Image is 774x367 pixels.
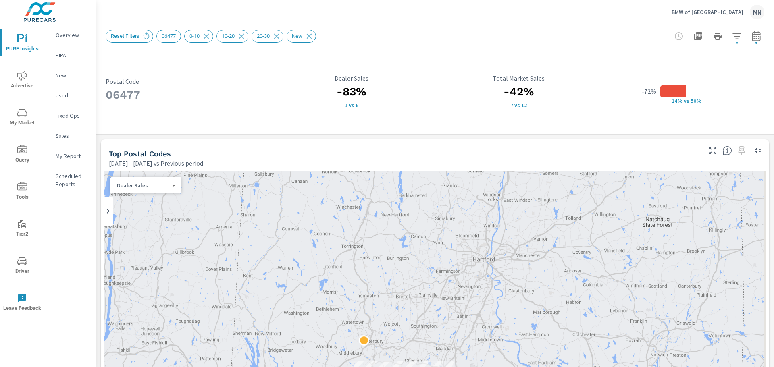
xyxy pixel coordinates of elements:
[56,91,89,100] p: Used
[750,5,764,19] div: MN
[56,152,89,160] p: My Report
[56,112,89,120] p: Fixed Ops
[106,88,263,102] h3: 06477
[56,132,89,140] p: Sales
[44,130,96,142] div: Sales
[440,102,597,108] p: 7 vs 12
[690,28,706,44] button: "Export Report to PDF"
[722,146,732,156] span: Find the biggest opportunities in your market for your inventory. Understand by postal code where...
[252,33,275,39] span: 20-30
[287,33,307,39] span: New
[666,97,687,104] p: 14% v
[287,30,316,43] div: New
[106,33,144,39] span: Reset Filters
[56,172,89,188] p: Scheduled Reports
[44,150,96,162] div: My Report
[106,78,263,85] p: Postal Code
[217,33,239,39] span: 10-20
[687,97,706,104] p: s 50%
[44,49,96,61] div: PIPA
[56,71,89,79] p: New
[273,102,431,108] p: 1 vs 6
[44,110,96,122] div: Fixed Ops
[44,89,96,102] div: Used
[252,30,283,43] div: 20-30
[0,24,44,321] div: nav menu
[3,182,42,202] span: Tools
[440,75,597,82] p: Total Market Sales
[706,144,719,157] button: Make Fullscreen
[3,145,42,165] span: Query
[3,34,42,54] span: PURE Insights
[735,144,748,157] span: Select a preset date range to save this widget
[672,8,743,16] p: BMW of [GEOGRAPHIC_DATA]
[216,30,248,43] div: 10-20
[440,85,597,99] h3: -42%
[184,30,213,43] div: 0-10
[44,69,96,81] div: New
[109,158,203,168] p: [DATE] - [DATE] vs Previous period
[44,29,96,41] div: Overview
[110,182,175,189] div: Dealer Sales
[3,71,42,91] span: Advertise
[109,149,171,158] h5: Top Postal Codes
[3,108,42,128] span: My Market
[117,182,169,189] p: Dealer Sales
[56,51,89,59] p: PIPA
[642,87,656,96] p: -72%
[273,85,431,99] h3: -83%
[3,256,42,276] span: Driver
[44,170,96,190] div: Scheduled Reports
[709,28,726,44] button: Print Report
[185,33,204,39] span: 0-10
[3,219,42,239] span: Tier2
[273,75,431,82] p: Dealer Sales
[751,144,764,157] button: Minimize Widget
[106,30,153,43] div: Reset Filters
[3,293,42,313] span: Leave Feedback
[56,31,89,39] p: Overview
[157,33,181,39] span: 06477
